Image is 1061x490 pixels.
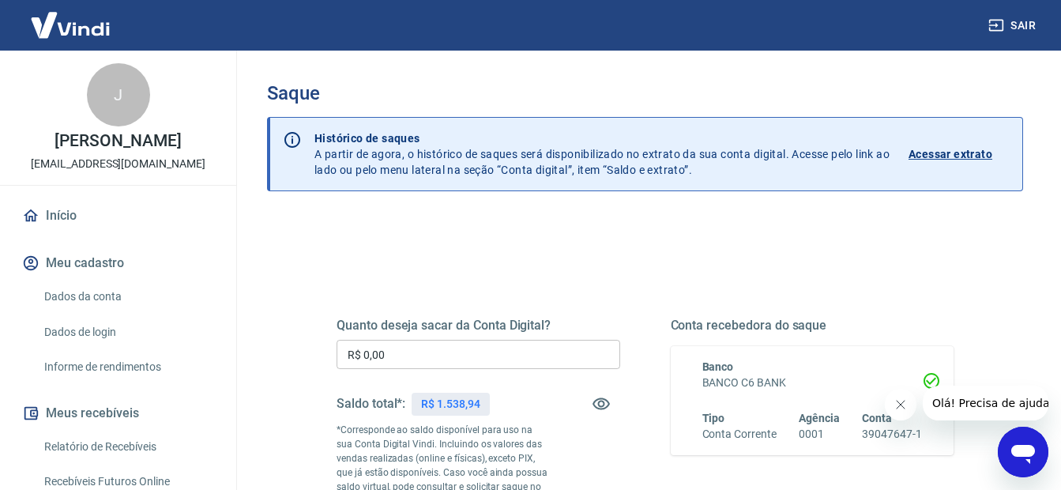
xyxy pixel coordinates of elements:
h5: Saldo total*: [337,396,405,412]
a: Início [19,198,217,233]
h6: 39047647-1 [862,426,922,443]
p: Histórico de saques [314,130,890,146]
a: Dados da conta [38,281,217,313]
img: Vindi [19,1,122,49]
p: A partir de agora, o histórico de saques será disponibilizado no extrato da sua conta digital. Ac... [314,130,890,178]
p: R$ 1.538,94 [421,396,480,413]
span: Conta [862,412,892,424]
a: Dados de login [38,316,217,349]
button: Sair [985,11,1042,40]
iframe: Fechar mensagem [885,389,916,420]
a: Relatório de Recebíveis [38,431,217,463]
iframe: Mensagem da empresa [923,386,1048,420]
a: Acessar extrato [909,130,1010,178]
span: Agência [799,412,840,424]
h6: 0001 [799,426,840,443]
h5: Conta recebedora do saque [671,318,954,334]
span: Tipo [702,412,725,424]
button: Meu cadastro [19,246,217,281]
iframe: Botão para abrir a janela de mensagens [998,427,1048,477]
p: [PERSON_NAME] [55,133,181,149]
h3: Saque [267,82,1023,104]
button: Meus recebíveis [19,396,217,431]
p: Acessar extrato [909,146,992,162]
div: J [87,63,150,126]
h6: BANCO C6 BANK [702,375,923,391]
h5: Quanto deseja sacar da Conta Digital? [337,318,620,334]
p: [EMAIL_ADDRESS][DOMAIN_NAME] [31,156,205,172]
span: Olá! Precisa de ajuda? [9,11,133,24]
h6: Conta Corrente [702,426,777,443]
span: Banco [702,360,734,373]
a: Informe de rendimentos [38,351,217,383]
